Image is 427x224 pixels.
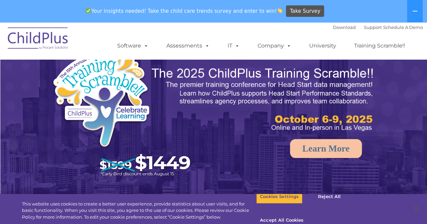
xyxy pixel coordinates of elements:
button: Close [409,201,424,216]
a: Company [251,39,298,53]
a: University [302,39,343,53]
a: Download [333,25,356,30]
span: Your insights needed! Take the child care trends survey and enter to win! [83,4,285,18]
a: Schedule A Demo [383,25,423,30]
a: Assessments [160,39,216,53]
button: Reject All [308,190,350,204]
a: IT [221,39,246,53]
a: Training Scramble!! [347,39,412,53]
img: 👏 [277,8,282,13]
img: ChildPlus by Procare Solutions [4,23,72,56]
span: Take Survey [290,5,320,17]
a: Take Survey [286,5,324,17]
font: | [333,25,423,30]
img: ✅ [86,8,91,13]
a: Learn More [290,139,362,158]
button: Cookies Settings [256,190,302,204]
a: Software [110,39,155,53]
a: Support [364,25,382,30]
div: This website uses cookies to create a better user experience, provide statistics about user visit... [22,201,256,221]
